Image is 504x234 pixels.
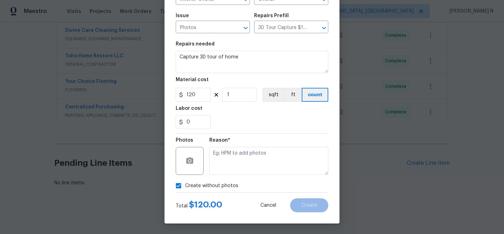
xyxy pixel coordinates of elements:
button: Open [319,23,329,33]
h5: Labor cost [176,106,202,111]
span: Create [301,203,317,208]
h5: Issue [176,13,189,18]
button: Cancel [249,198,287,212]
button: ft [284,88,302,102]
h5: Reason* [209,138,230,143]
span: Cancel [260,203,276,208]
h5: Repairs Prefill [254,13,289,18]
h5: Repairs needed [176,42,215,47]
div: Total [176,201,222,210]
button: sqft [262,88,284,102]
textarea: Capture 3D tour of home [176,51,328,73]
button: Open [241,23,251,33]
h5: Material cost [176,77,209,82]
button: count [302,88,328,102]
button: Create [290,198,328,212]
h5: Photos [176,138,193,143]
span: $ 120.00 [189,200,222,209]
span: Create without photos [185,182,238,190]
